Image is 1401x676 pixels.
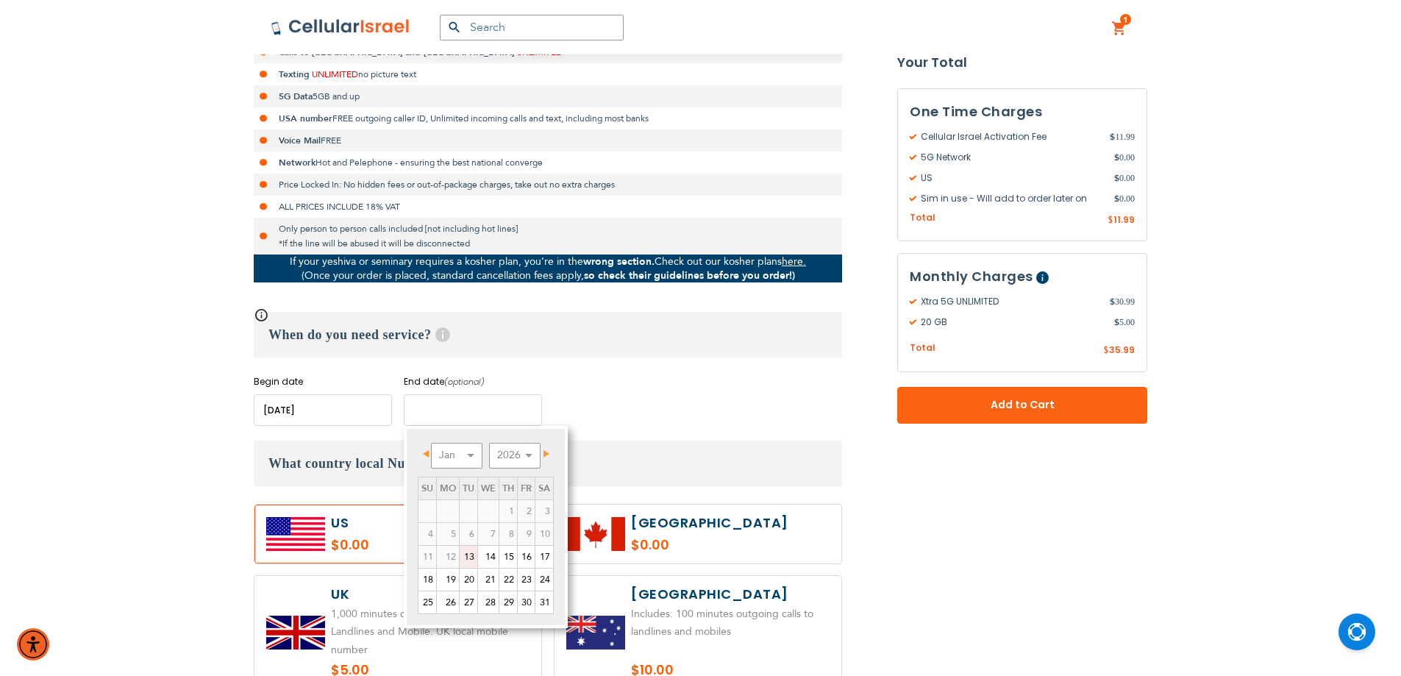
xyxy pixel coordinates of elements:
span: 9 [518,523,535,545]
a: 16 [518,546,535,568]
span: no picture text [358,68,416,80]
span: 11 [418,546,436,568]
a: 25 [418,591,436,613]
select: Select year [489,443,541,469]
a: Next [534,445,552,463]
a: 27 [460,591,477,613]
li: Price Locked In: No hidden fees or out-of-package charges, take out no extra charges [254,174,842,196]
a: 29 [499,591,517,613]
span: 20 GB [910,316,1114,330]
span: FREE outgoing caller ID, Unlimited incoming calls and text, including most banks [332,113,649,124]
span: Help [1036,272,1049,285]
a: 28 [478,591,499,613]
span: Total [910,211,935,225]
span: Total [910,342,935,356]
span: Sim in use - Will add to order later on [910,192,1114,205]
span: 0.00 [1114,192,1135,205]
strong: 5G Data [279,90,313,102]
a: 18 [418,569,436,591]
a: 24 [535,569,553,591]
span: $ [1110,130,1115,143]
span: 0.00 [1114,171,1135,185]
span: Thursday [502,482,514,495]
span: Add to Cart [946,398,1099,413]
a: Prev [419,445,438,463]
span: 4 [418,523,436,545]
a: 14 [478,546,499,568]
span: 30.99 [1110,296,1135,309]
span: 11.99 [1113,213,1135,226]
span: 5G Network [910,151,1114,164]
span: $ [1114,151,1119,164]
a: 20 [460,569,477,591]
a: 21 [478,569,499,591]
span: 3 [535,500,553,522]
span: Wednesday [481,482,496,495]
span: 11.99 [1110,130,1135,143]
span: Saturday [538,482,550,495]
span: 2 [518,500,535,522]
span: 6 [460,523,477,545]
strong: Texting [279,68,310,80]
label: Begin date [254,375,392,388]
span: UNLIMITED [516,46,563,58]
span: 5 [437,523,459,545]
i: (optional) [444,376,485,388]
span: Sunday [421,482,433,495]
span: What country local Number would you like? [268,456,535,471]
strong: Calls to [GEOGRAPHIC_DATA] and [GEOGRAPHIC_DATA] [279,46,514,58]
span: Monthly Charges [910,268,1033,286]
strong: so check their guidelines before you order!) [584,268,795,282]
span: $ [1110,296,1115,309]
span: Help [435,327,450,342]
a: 23 [518,569,535,591]
li: Only person to person calls included [not including hot lines] *If the line will be abused it wil... [254,218,842,255]
span: 1 [1123,14,1128,26]
span: UNLIMITED [312,68,358,80]
strong: USA number [279,113,332,124]
strong: Voice Mail [279,135,321,146]
strong: wrong section. [583,255,655,268]
a: here. [782,255,806,268]
span: Friday [521,482,532,495]
a: 15 [499,546,517,568]
h3: When do you need service? [254,312,842,357]
span: Hot and Pelephone - ensuring the best national converge [316,157,543,168]
span: 12 [437,546,459,568]
span: FREE [321,135,341,146]
input: Search [440,15,624,40]
span: $ [1114,316,1119,330]
span: 8 [499,523,517,545]
img: Cellular Israel Logo [271,18,410,36]
a: 31 [535,591,553,613]
span: 0.00 [1114,151,1135,164]
span: Prev [423,450,429,458]
span: Tuesday [463,482,474,495]
a: 13 [460,546,477,568]
span: $ [1103,345,1109,358]
span: $ [1114,192,1119,205]
span: Monday [440,482,456,495]
input: MM/DD/YYYY [254,394,392,426]
div: Accessibility Menu [17,628,49,661]
li: ALL PRICES INCLUDE 18% VAT [254,196,842,218]
h3: One Time Charges [910,101,1135,123]
span: 1 [499,500,517,522]
input: MM/DD/YYYY [404,394,542,426]
span: 5.00 [1114,316,1135,330]
span: Xtra 5G UNLIMITED [910,296,1110,309]
span: US [910,171,1114,185]
a: 30 [518,591,535,613]
strong: Network [279,157,316,168]
span: 35.99 [1109,344,1135,357]
li: 5GB and up [254,85,842,107]
span: Next [543,450,549,458]
select: Select month [431,443,482,469]
span: $ [1108,214,1113,227]
a: 1 [1111,20,1127,38]
a: 17 [535,546,553,568]
p: If your yeshiva or seminary requires a kosher plan, you’re in the Check out our kosher plans (Onc... [254,255,842,282]
a: 19 [437,569,459,591]
label: End date [404,375,542,388]
span: Cellular Israel Activation Fee [910,130,1110,143]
